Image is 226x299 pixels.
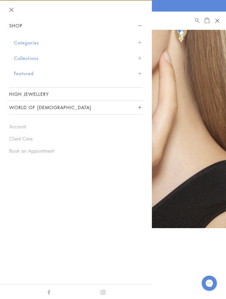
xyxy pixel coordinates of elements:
a: Instagram [101,288,105,295]
a: Account [9,123,143,130]
a: Open Shopping Bag [205,17,209,24]
nav: Sidebar navigation [9,19,143,115]
button: Categories [14,35,143,50]
a: Book an Appointment [9,148,143,154]
a: Search [195,17,200,24]
button: World of [DEMOGRAPHIC_DATA] [9,101,143,114]
button: Close navigation [9,8,14,12]
a: High Jewellery [9,88,143,100]
button: Open navigation [213,16,222,25]
iframe: Gorgias live chat messenger [199,273,220,293]
a: Client Care [9,135,143,142]
button: Shop [9,19,143,33]
button: Featured [14,66,143,81]
button: Collections [14,50,143,66]
a: Facebook [46,288,51,295]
